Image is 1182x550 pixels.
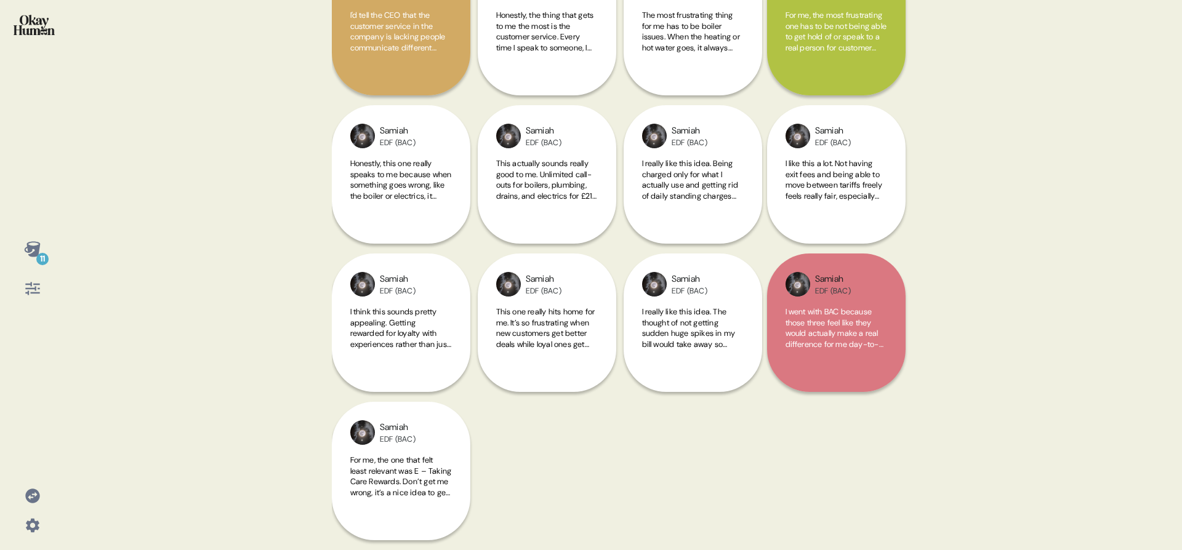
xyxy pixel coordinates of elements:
[815,273,851,286] div: Samiah
[350,420,375,445] img: profilepic_24795020673457394.jpg
[36,253,49,265] div: 11
[350,124,375,148] img: profilepic_24795020673457394.jpg
[642,124,667,148] img: profilepic_24795020673457394.jpg
[380,138,416,148] div: EDF (BAC)
[380,273,416,286] div: Samiah
[786,272,810,297] img: profilepic_24795020673457394.jpg
[815,124,851,138] div: Samiah
[496,272,521,297] img: profilepic_24795020673457394.jpg
[815,286,851,296] div: EDF (BAC)
[672,138,707,148] div: EDF (BAC)
[642,10,743,322] span: The most frustrating thing for me has to be boiler issues. When the heating or hot water goes, it...
[815,138,851,148] div: EDF (BAC)
[380,124,416,138] div: Samiah
[672,124,707,138] div: Samiah
[496,158,597,320] span: This actually sounds really good to me. Unlimited call-outs for boilers, plumbing, drains, and el...
[642,158,743,320] span: I really like this idea. Being charged only for what I actually use and getting rid of daily stan...
[672,286,707,296] div: EDF (BAC)
[496,10,598,377] span: Honestly, the thing that gets to me the most is the customer service. Every time I speak to someo...
[380,286,416,296] div: EDF (BAC)
[786,158,887,298] span: I like this a lot. Not having exit fees and being able to move between tariffs freely feels reall...
[526,286,561,296] div: EDF (BAC)
[526,273,561,286] div: Samiah
[786,124,810,148] img: profilepic_24795020673457394.jpg
[526,138,561,148] div: EDF (BAC)
[786,10,887,269] span: For me, the most frustrating one has to be not being able to get hold of or speak to a real perso...
[14,15,55,35] img: okayhuman.3b1b6348.png
[642,272,667,297] img: profilepic_24795020673457394.jpg
[350,10,451,269] span: I'd tell the CEO that the customer service in the company is lacking people communicate different...
[496,124,521,148] img: profilepic_24795020673457394.jpg
[642,306,739,457] span: I really like this idea. The thought of not getting sudden huge spikes in my bill would take away...
[672,273,707,286] div: Samiah
[380,434,416,444] div: EDF (BAC)
[350,272,375,297] img: profilepic_24795020673457394.jpg
[350,158,452,492] span: Honestly, this one really speaks to me because when something goes wrong, like the boiler or elec...
[526,124,561,138] div: Samiah
[496,306,596,447] span: This one really hits home for me. It’s so frustrating when new customers get better deals while l...
[380,421,416,434] div: Samiah
[350,306,451,457] span: I think this sounds pretty appealing. Getting rewarded for loyalty with experiences rather than j...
